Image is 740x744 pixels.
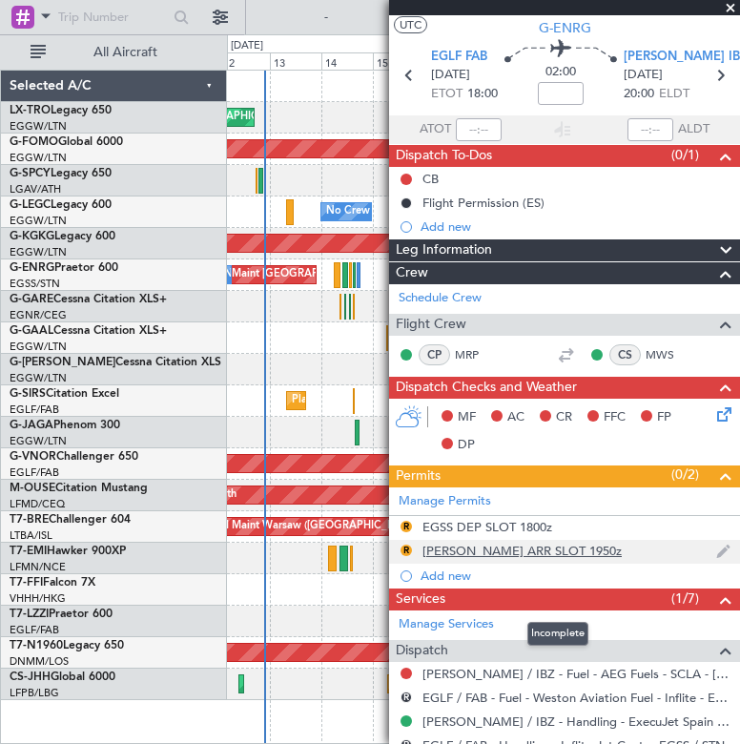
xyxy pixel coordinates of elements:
[10,654,69,669] a: DNMM/LOS
[326,197,370,226] div: No Crew
[10,483,55,494] span: M-OUSE
[10,483,148,494] a: M-OUSECitation Mustang
[396,145,492,167] span: Dispatch To-Dos
[270,52,321,70] div: 13
[231,38,263,54] div: [DATE]
[10,168,51,179] span: G-SPCY
[10,105,112,116] a: LX-TROLegacy 650
[10,294,167,305] a: G-GARECessna Citation XLS+
[10,672,51,683] span: CS-JHH
[10,105,51,116] span: LX-TRO
[10,277,60,291] a: EGSS/STN
[716,543,730,560] img: edit
[396,640,448,662] span: Dispatch
[399,615,494,634] a: Manage Services
[10,388,46,400] span: G-SIRS
[401,521,412,532] button: R
[10,357,115,368] span: G-[PERSON_NAME]
[10,403,59,417] a: EGLF/FAB
[10,136,123,148] a: G-FOMOGlobal 6000
[399,492,491,511] a: Manage Permits
[467,85,498,104] span: 18:00
[399,289,482,308] a: Schedule Crew
[10,546,47,557] span: T7-EMI
[10,497,65,511] a: LFMD/CEQ
[10,294,53,305] span: G-GARE
[58,3,168,31] input: Trip Number
[10,262,54,274] span: G-ENRG
[10,640,124,651] a: T7-N1960Legacy 650
[401,692,412,703] button: R
[624,85,654,104] span: 20:00
[10,231,54,242] span: G-KGKG
[10,262,118,274] a: G-ENRGPraetor 600
[431,48,487,67] span: EGLF FAB
[10,623,59,637] a: EGLF/FAB
[671,465,699,485] span: (0/2)
[10,528,52,543] a: LTBA/ISL
[659,85,689,104] span: ELDT
[10,514,131,526] a: T7-BREChallenger 604
[373,52,424,70] div: 15
[422,171,439,187] div: CB
[422,543,622,559] div: [PERSON_NAME] ARR SLOT 1950z
[507,408,524,427] span: AC
[10,420,120,431] a: G-JAGAPhenom 300
[10,357,221,368] a: G-[PERSON_NAME]Cessna Citation XLS
[10,199,112,211] a: G-LEGCLegacy 600
[190,512,420,541] div: Planned Maint Warsaw ([GEOGRAPHIC_DATA])
[657,408,671,427] span: FP
[422,690,730,706] a: EGLF / FAB - Fuel - Weston Aviation Fuel - Inflite - EGSS / STN
[455,346,498,363] a: MRP
[10,245,67,259] a: EGGW/LTN
[10,465,59,480] a: EGLF/FAB
[422,519,552,535] div: EGSS DEP SLOT 1800z
[458,436,475,455] span: DP
[458,408,476,427] span: MF
[396,239,492,261] span: Leg Information
[10,119,67,134] a: EGGW/LTN
[10,434,67,448] a: EGGW/LTN
[10,591,66,606] a: VHHH/HKG
[401,545,412,556] button: R
[10,371,67,385] a: EGGW/LTN
[678,120,709,139] span: ALDT
[646,346,689,363] a: MWS
[10,577,95,589] a: T7-FFIFalcon 7X
[396,262,428,284] span: Crew
[292,386,592,415] div: Planned Maint [GEOGRAPHIC_DATA] ([GEOGRAPHIC_DATA])
[10,340,67,354] a: EGGW/LTN
[10,451,138,463] a: G-VNORChallenger 650
[422,666,730,682] a: [PERSON_NAME] / IBZ - Fuel - AEG Fuels - SCLA - [PERSON_NAME] / IBZ
[10,672,115,683] a: CS-JHHGlobal 6000
[10,325,167,337] a: G-GAALCessna Citation XLS+
[10,136,58,148] span: G-FOMO
[10,609,49,620] span: T7-LZZI
[420,120,451,139] span: ATOT
[10,609,113,620] a: T7-LZZIPraetor 600
[10,388,119,400] a: G-SIRSCitation Excel
[431,85,462,104] span: ETOT
[396,314,466,336] span: Flight Crew
[545,63,576,82] span: 02:00
[219,52,271,70] div: 12
[10,308,67,322] a: EGNR/CEG
[604,408,626,427] span: FFC
[419,344,450,365] div: CP
[10,151,67,165] a: EGGW/LTN
[10,546,126,557] a: T7-EMIHawker 900XP
[422,195,545,211] div: Flight Permission (ES)
[421,568,730,584] div: Add new
[421,218,730,235] div: Add new
[431,66,470,85] span: [DATE]
[10,420,53,431] span: G-JAGA
[10,577,43,589] span: T7-FFI
[671,145,699,165] span: (0/1)
[10,514,49,526] span: T7-BRE
[527,622,588,646] div: Incomplete
[609,344,641,365] div: CS
[556,408,572,427] span: CR
[624,66,663,85] span: [DATE]
[10,686,59,700] a: LFPB/LBG
[394,16,427,33] button: UTC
